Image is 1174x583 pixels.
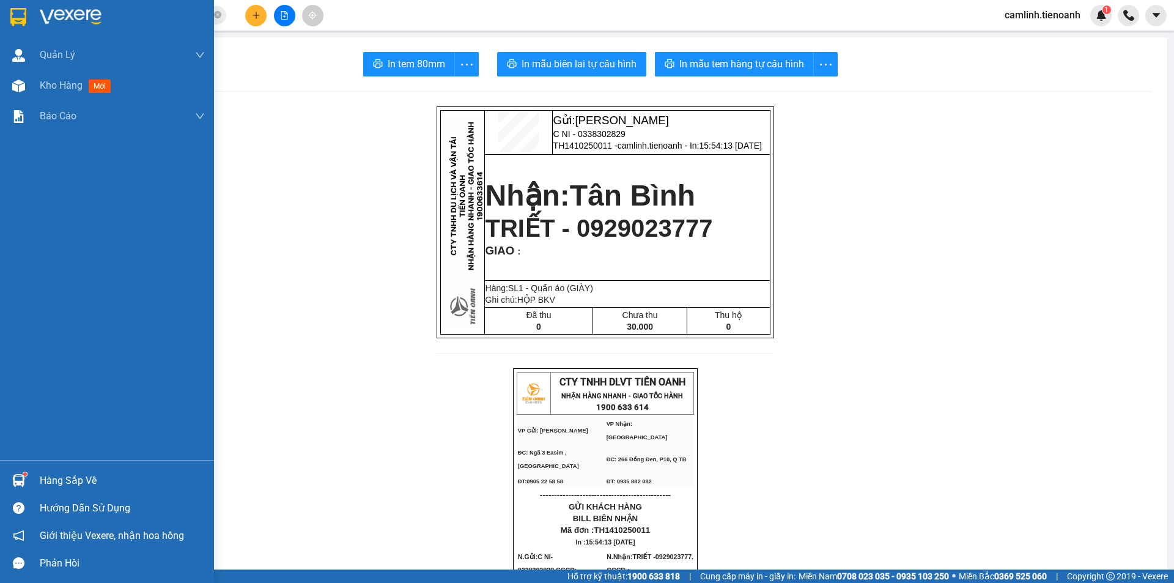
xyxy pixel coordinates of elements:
[89,80,111,93] span: mới
[519,283,593,293] span: 1 - Quần áo (GIÀY)
[618,141,762,150] span: camlinh.tienoanh - In:
[700,141,762,150] span: 15:54:13 [DATE]
[485,283,593,293] span: Hàng:SL
[518,450,579,469] span: ĐC: Ngã 3 Easim ,[GEOGRAPHIC_DATA]
[556,566,578,574] span: CCCD:
[40,80,83,91] span: Kho hàng
[252,11,260,20] span: plus
[559,376,685,388] span: CTY TNHH DLVT TIẾN OANH
[373,59,383,70] span: printer
[665,59,674,70] span: printer
[485,295,555,305] span: Ghi chú:
[561,392,683,400] strong: NHẬN HÀNG NHANH - GIAO TỐC HÀNH
[1104,6,1109,14] span: 1
[40,472,205,490] div: Hàng sắp về
[607,553,693,574] span: N.Nhận:
[540,490,671,500] span: ----------------------------------------------
[12,110,25,123] img: solution-icon
[195,111,205,121] span: down
[561,525,651,535] span: Mã đơn :
[570,179,695,212] span: Tân Bình
[799,570,949,583] span: Miền Nam
[689,570,691,583] span: |
[536,322,541,332] span: 0
[1106,572,1115,581] span: copyright
[1151,10,1162,21] span: caret-down
[607,478,652,485] span: ĐT: 0935 882 082
[995,7,1090,23] span: camlinh.tienoanh
[13,502,24,514] span: question-circle
[627,571,680,581] strong: 1900 633 818
[485,244,515,257] span: GIAO
[497,52,646,76] button: printerIn mẫu biên lai tự cấu hình
[388,56,445,72] span: In tem 80mm
[507,59,517,70] span: printer
[573,514,638,523] span: BILL BIÊN NHẬN
[567,570,680,583] span: Hỗ trợ kỹ thuật:
[994,571,1047,581] strong: 0369 525 060
[518,378,548,409] img: logo
[622,310,658,320] span: Chưa thu
[40,108,76,124] span: Báo cáo
[594,525,650,535] span: TH1410250011
[700,570,796,583] span: Cung cấp máy in - giấy in:
[10,8,26,26] img: logo-vxr
[813,52,838,76] button: more
[40,47,75,62] span: Quản Lý
[522,56,637,72] span: In mẫu biên lai tự cấu hình
[576,538,635,546] span: In :
[245,5,267,26] button: plus
[1056,570,1058,583] span: |
[814,57,837,72] span: more
[1123,10,1134,21] img: phone-icon
[363,52,455,76] button: printerIn tem 80mm
[195,50,205,60] span: down
[214,11,221,18] span: close-circle
[518,553,579,574] span: N.Gửi:
[454,52,479,76] button: more
[40,528,184,543] span: Giới thiệu Vexere, nhận hoa hồng
[308,11,317,20] span: aim
[455,57,478,72] span: more
[959,570,1047,583] span: Miền Bắc
[274,5,295,26] button: file-add
[518,566,579,574] span: 0338302829.
[655,52,814,76] button: printerIn mẫu tem hàng tự cấu hình
[553,129,626,139] span: C NI - 0338302829
[485,215,713,242] span: TRIẾT - 0929023777
[13,530,24,541] span: notification
[715,310,742,320] span: Thu hộ
[13,557,24,569] span: message
[518,428,588,434] span: VP Gửi: [PERSON_NAME]
[553,141,762,150] span: TH1410250011 -
[553,114,669,127] span: Gửi:
[214,10,221,21] span: close-circle
[596,403,649,412] strong: 1900 633 614
[280,11,289,20] span: file-add
[1102,6,1111,14] sup: 1
[485,179,696,212] strong: Nhận:
[40,499,205,518] div: Hướng dẫn sử dụng
[726,322,731,332] span: 0
[518,478,563,485] span: ĐT:0905 22 58 58
[627,322,653,332] span: 30.000
[607,421,668,440] span: VP Nhận: [GEOGRAPHIC_DATA]
[607,456,687,462] span: ĐC: 266 Đồng Đen, P10, Q TB
[12,49,25,62] img: warehouse-icon
[537,553,550,560] span: C NI
[586,538,635,546] span: 15:54:13 [DATE]
[607,553,693,574] span: TRIẾT -
[526,310,551,320] span: Đã thu
[837,571,949,581] strong: 0708 023 035 - 0935 103 250
[40,554,205,573] div: Phản hồi
[1145,5,1167,26] button: caret-down
[569,502,642,511] span: GỬI KHÁCH HÀNG
[575,114,668,127] span: [PERSON_NAME]
[517,295,555,305] span: HỘP BKV
[12,80,25,92] img: warehouse-icon
[679,56,804,72] span: In mẫu tem hàng tự cấu hình
[23,472,27,476] sup: 1
[302,5,323,26] button: aim
[952,574,956,579] span: ⚪️
[1096,10,1107,21] img: icon-new-feature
